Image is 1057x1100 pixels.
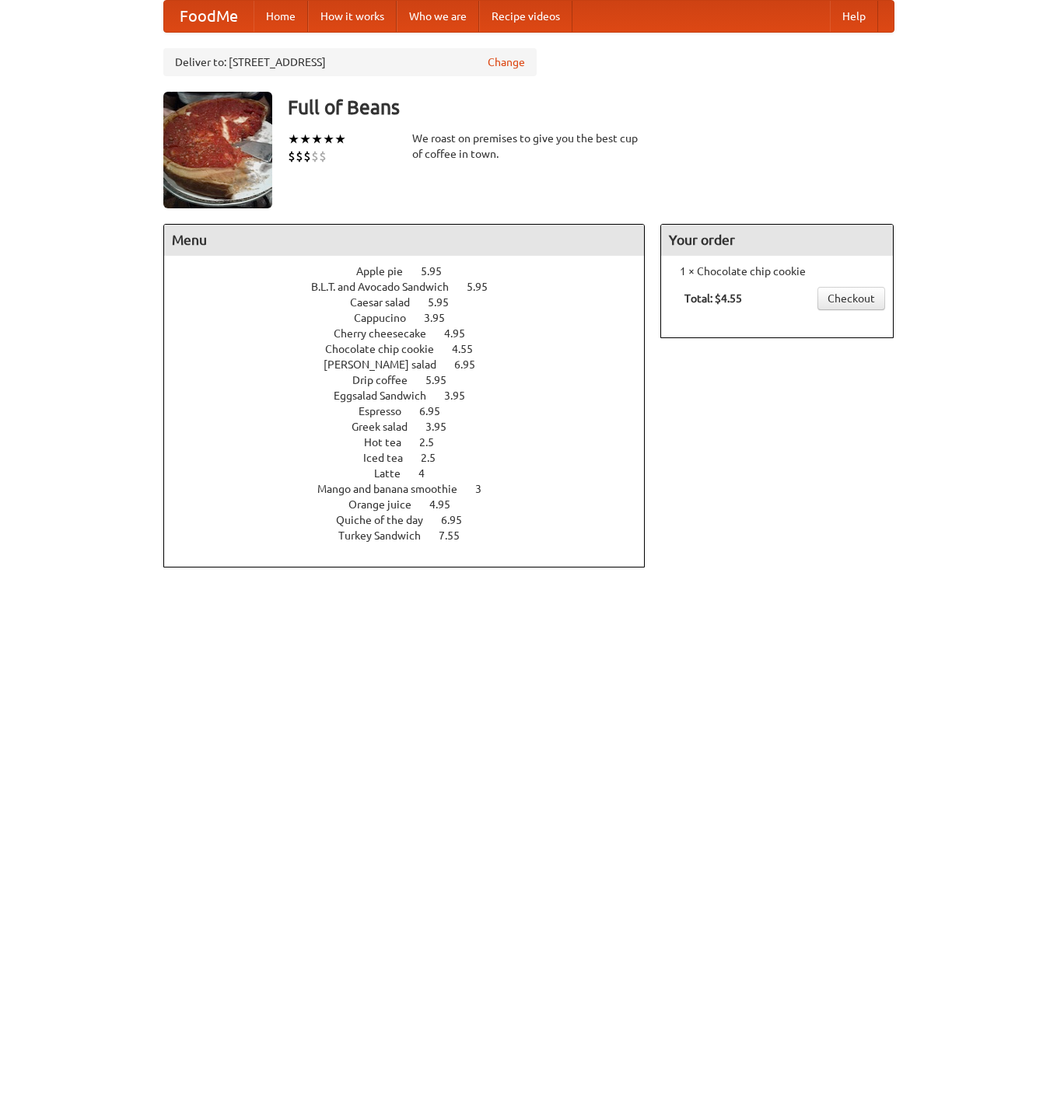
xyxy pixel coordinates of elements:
[356,265,471,278] a: Apple pie 5.95
[317,483,510,495] a: Mango and banana smoothie 3
[311,281,516,293] a: B.L.T. and Avocado Sandwich 5.95
[452,343,488,355] span: 4.55
[444,389,481,402] span: 3.95
[441,514,478,526] span: 6.95
[467,281,503,293] span: 5.95
[350,296,478,309] a: Caesar salad 5.95
[323,131,334,148] li: ★
[325,343,502,355] a: Chocolate chip cookie 4.55
[830,1,878,32] a: Help
[338,529,488,542] a: Turkey Sandwich 7.55
[364,436,417,449] span: Hot tea
[334,389,494,402] a: Eggsalad Sandwich 3.95
[164,1,254,32] a: FoodMe
[419,436,450,449] span: 2.5
[319,148,327,165] li: $
[374,467,416,480] span: Latte
[296,148,303,165] li: $
[661,225,893,256] h4: Your order
[439,529,475,542] span: 7.55
[288,92,894,123] h3: Full of Beans
[352,374,423,386] span: Drip coffee
[356,265,418,278] span: Apple pie
[348,498,427,511] span: Orange juice
[334,327,494,340] a: Cherry cheesecake 4.95
[254,1,308,32] a: Home
[424,312,460,324] span: 3.95
[350,296,425,309] span: Caesar salad
[444,327,481,340] span: 4.95
[303,148,311,165] li: $
[421,265,457,278] span: 5.95
[419,405,456,417] span: 6.95
[684,292,742,305] b: Total: $4.55
[428,296,464,309] span: 5.95
[364,436,463,449] a: Hot tea 2.5
[288,131,299,148] li: ★
[325,343,450,355] span: Chocolate chip cookie
[817,287,885,310] a: Checkout
[429,498,466,511] span: 4.95
[338,529,436,542] span: Turkey Sandwich
[336,514,491,526] a: Quiche of the day 6.95
[425,421,462,433] span: 3.95
[412,131,646,162] div: We roast on premises to give you the best cup of coffee in town.
[311,131,323,148] li: ★
[352,421,475,433] a: Greek salad 3.95
[348,498,479,511] a: Orange juice 4.95
[164,225,645,256] h4: Menu
[475,483,497,495] span: 3
[311,281,464,293] span: B.L.T. and Avocado Sandwich
[288,148,296,165] li: $
[311,148,319,165] li: $
[163,92,272,208] img: angular.jpg
[334,131,346,148] li: ★
[163,48,537,76] div: Deliver to: [STREET_ADDRESS]
[397,1,479,32] a: Who we are
[336,514,439,526] span: Quiche of the day
[324,358,504,371] a: [PERSON_NAME] salad 6.95
[418,467,440,480] span: 4
[352,374,475,386] a: Drip coffee 5.95
[374,467,453,480] a: Latte 4
[317,483,473,495] span: Mango and banana smoothie
[479,1,572,32] a: Recipe videos
[334,389,442,402] span: Eggsalad Sandwich
[352,421,423,433] span: Greek salad
[363,452,418,464] span: Iced tea
[354,312,474,324] a: Cappucino 3.95
[354,312,422,324] span: Cappucino
[324,358,452,371] span: [PERSON_NAME] salad
[669,264,885,279] li: 1 × Chocolate chip cookie
[299,131,311,148] li: ★
[363,452,464,464] a: Iced tea 2.5
[308,1,397,32] a: How it works
[421,452,451,464] span: 2.5
[454,358,491,371] span: 6.95
[488,54,525,70] a: Change
[359,405,469,417] a: Espresso 6.95
[425,374,462,386] span: 5.95
[359,405,417,417] span: Espresso
[334,327,442,340] span: Cherry cheesecake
